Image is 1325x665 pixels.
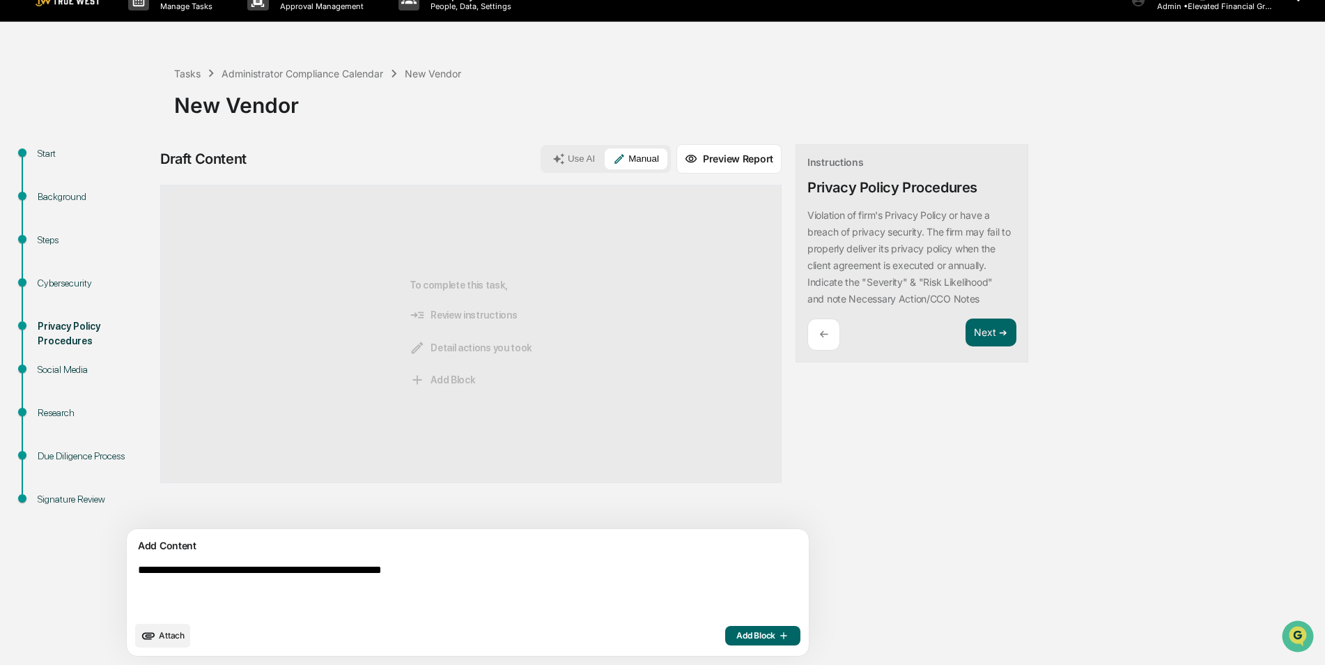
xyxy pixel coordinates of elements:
button: Use AI [544,148,603,169]
span: Data Lookup [28,202,88,216]
a: 🔎Data Lookup [8,197,93,222]
button: Manual [605,148,667,169]
p: Approval Management [269,1,371,11]
div: New Vendor [174,82,1318,118]
div: We're available if you need us! [47,121,176,132]
button: upload document [135,624,190,648]
div: Instructions [807,156,864,168]
div: Cybersecurity [38,276,152,291]
div: Privacy Policy Procedures [38,319,152,349]
p: Manage Tasks [149,1,219,11]
div: Administrator Compliance Calendar [222,68,383,79]
div: 🗄️ [101,177,112,188]
div: Privacy Policy Procedures [807,179,977,196]
div: Signature Review [38,492,152,507]
span: Review instructions [410,307,517,323]
p: How can we help? [14,29,254,52]
div: Start new chat [47,107,228,121]
div: Draft Content [160,151,247,167]
div: Due Diligence Process [38,449,152,464]
a: 🗄️Attestations [95,170,178,195]
p: ← [819,328,828,341]
div: Tasks [174,68,201,79]
div: Social Media [38,362,152,377]
span: Pylon [139,236,169,247]
span: Add Block [410,372,475,388]
span: Preclearance [28,176,90,190]
span: Attach [159,630,185,641]
a: 🖐️Preclearance [8,170,95,195]
div: Add Content [135,537,800,554]
div: New Vendor [405,68,461,79]
img: 1746055101610-c473b297-6a78-478c-a979-82029cc54cd1 [14,107,39,132]
p: Admin • Elevated Financial Group [1146,1,1276,11]
div: Background [38,190,152,204]
p: Violation of firm's Privacy Policy or have a breach of privacy security. The firm may fail to pro... [807,209,1011,305]
a: Powered byPylon [98,236,169,247]
div: Start [38,146,152,161]
iframe: Open customer support [1280,619,1318,657]
div: Research [38,406,152,420]
span: Add Block [736,630,789,641]
button: Next ➔ [966,319,1016,347]
div: 🔎 [14,204,25,215]
p: People, Data, Settings [419,1,518,11]
button: Preview Report [676,144,782,174]
button: Add Block [725,626,800,645]
div: 🖐️ [14,177,25,188]
div: To complete this task, [410,208,532,460]
div: Steps [38,233,152,247]
span: Detail actions you took [410,340,532,356]
span: Attestations [115,176,173,190]
button: Start new chat [237,111,254,128]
